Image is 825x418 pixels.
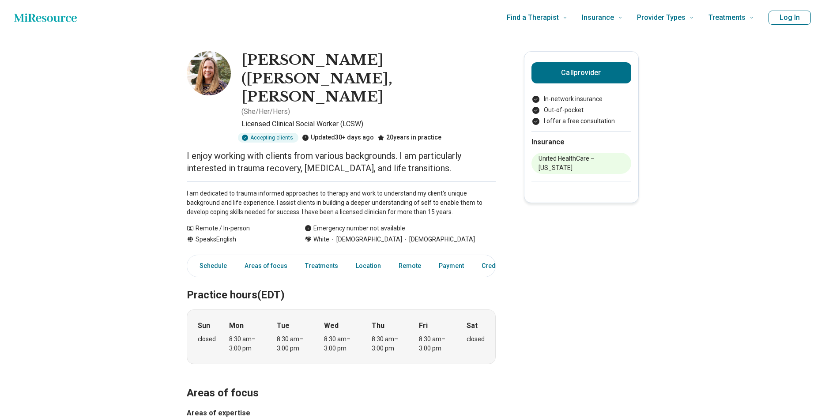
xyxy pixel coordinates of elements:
[189,257,232,275] a: Schedule
[14,9,77,26] a: Home page
[277,335,311,353] div: 8:30 am – 3:00 pm
[187,51,231,95] img: Cynthia Whitaker, Licensed Clinical Social Worker (LCSW)
[187,224,287,233] div: Remote / In-person
[198,320,210,331] strong: Sun
[377,133,441,143] div: 20 years in practice
[187,189,496,217] p: I am dedicated to trauma informed approaches to therapy and work to understand my client's unique...
[768,11,811,25] button: Log In
[187,235,287,244] div: Speaks English
[582,11,614,24] span: Insurance
[350,257,386,275] a: Location
[393,257,426,275] a: Remote
[531,94,631,104] li: In-network insurance
[467,335,485,344] div: closed
[637,11,686,24] span: Provider Types
[708,11,746,24] span: Treatments
[187,365,496,401] h2: Areas of focus
[531,62,631,83] button: Callprovider
[187,267,496,303] h2: Practice hours (EDT)
[324,335,358,353] div: 8:30 am – 3:00 pm
[531,153,631,174] li: United HealthCare – [US_STATE]
[433,257,469,275] a: Payment
[329,235,402,244] span: [DEMOGRAPHIC_DATA]
[238,133,298,143] div: Accepting clients
[239,257,293,275] a: Areas of focus
[229,320,244,331] strong: Mon
[241,119,496,129] p: Licensed Clinical Social Worker (LCSW)
[467,320,478,331] strong: Sat
[241,51,496,106] h1: [PERSON_NAME] ([PERSON_NAME], [PERSON_NAME]
[324,320,339,331] strong: Wed
[300,257,343,275] a: Treatments
[313,235,329,244] span: White
[187,309,496,364] div: When does the program meet?
[476,257,526,275] a: Credentials
[229,335,263,353] div: 8:30 am – 3:00 pm
[305,224,405,233] div: Emergency number not available
[372,320,384,331] strong: Thu
[187,150,496,174] p: I enjoy working with clients from various backgrounds. I am particularly interested in trauma rec...
[531,137,631,147] h2: Insurance
[277,320,290,331] strong: Tue
[531,94,631,126] ul: Payment options
[372,335,406,353] div: 8:30 am – 3:00 pm
[419,335,453,353] div: 8:30 am – 3:00 pm
[402,235,475,244] span: [DEMOGRAPHIC_DATA]
[241,106,290,117] p: ( She/Her/Hers )
[419,320,428,331] strong: Fri
[507,11,559,24] span: Find a Therapist
[198,335,216,344] div: closed
[531,105,631,115] li: Out-of-pocket
[531,117,631,126] li: I offer a free consultation
[302,133,374,143] div: Updated 30+ days ago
